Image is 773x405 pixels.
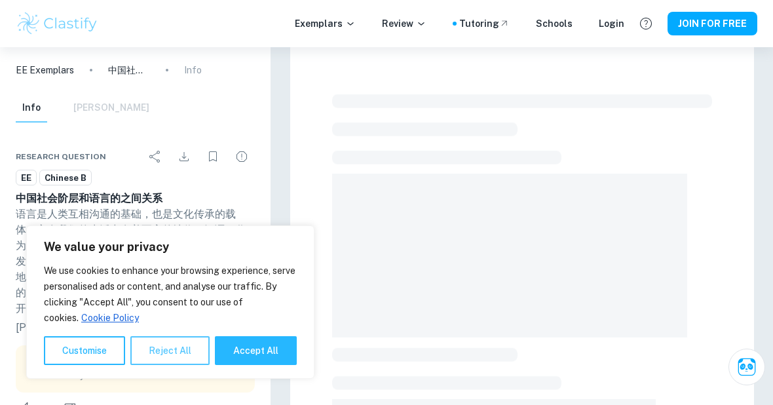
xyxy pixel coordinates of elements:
a: Schools [536,16,573,31]
img: Clastify logo [16,10,99,37]
button: Info [16,94,47,123]
div: Share [142,144,168,170]
button: Accept All [215,336,297,365]
div: Download [171,144,197,170]
button: Help and Feedback [635,12,657,35]
p: Exemplars [295,16,356,31]
div: We value your privacy [26,225,314,379]
span: EE [16,172,36,185]
a: Tutoring [459,16,510,31]
span: Chinese B [40,172,91,185]
p: 中国社会阶层和语言的之间关系 [108,63,150,77]
p: Review [382,16,426,31]
p: We use cookies to enhance your browsing experience, serve personalised ads or content, and analys... [44,263,297,326]
button: JOIN FOR FREE [668,12,757,35]
button: Reject All [130,336,210,365]
button: Customise [44,336,125,365]
span: Research question [16,151,106,163]
div: Report issue [229,144,255,170]
a: EE [16,170,37,186]
p: Info [184,63,202,77]
a: Chinese B [39,170,92,186]
p: 语言是人类互相沟通的基础，也是文化传承的载体。它在我们的生活中有着至高的地位。汉语，作为人类最古老的语言之一，更是在数千年的历史中发展出了特有的丰富性和多样性，不同时代、不同地域、不同职业、乃至... [16,206,255,340]
button: Ask Clai [728,349,765,385]
a: EE Exemplars [16,63,74,77]
p: We value your privacy [44,239,297,255]
a: Login [599,16,624,31]
div: Bookmark [200,144,226,170]
a: Cookie Policy [81,312,140,324]
h6: 中国社会阶层和语言的之间关系 [16,191,255,206]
